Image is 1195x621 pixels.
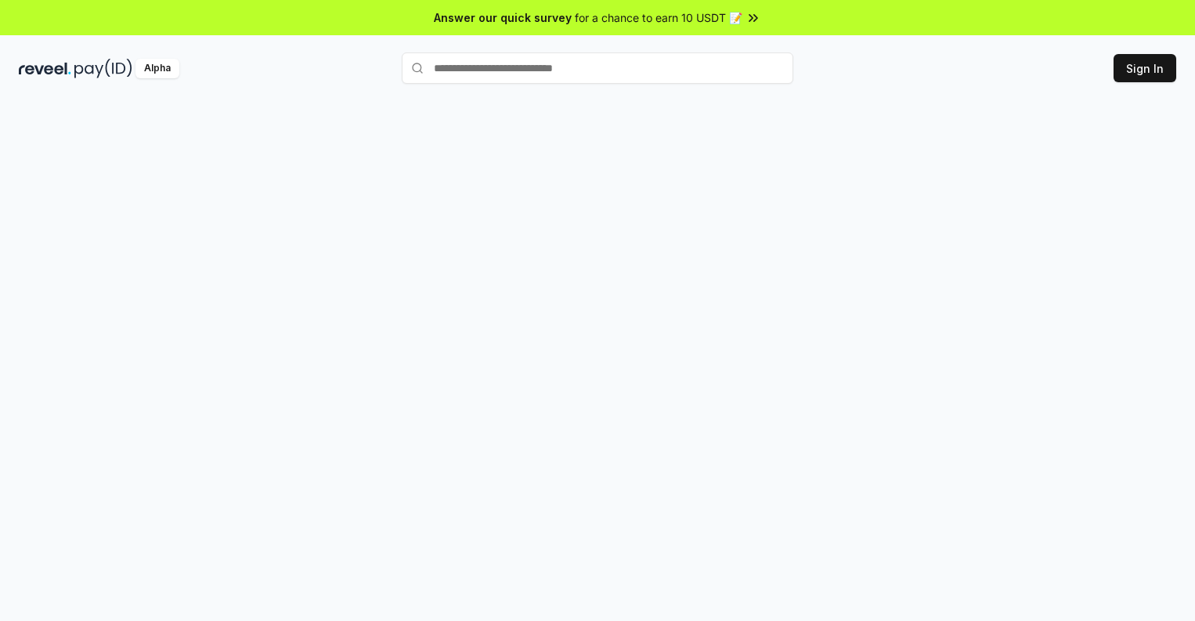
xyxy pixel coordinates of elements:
[434,9,572,26] span: Answer our quick survey
[19,59,71,78] img: reveel_dark
[575,9,742,26] span: for a chance to earn 10 USDT 📝
[135,59,179,78] div: Alpha
[74,59,132,78] img: pay_id
[1114,54,1176,82] button: Sign In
